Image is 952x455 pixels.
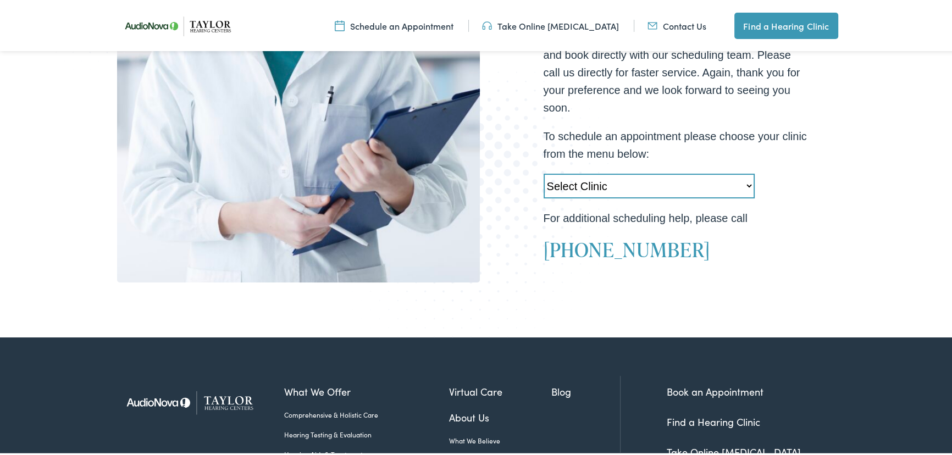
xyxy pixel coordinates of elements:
[335,59,625,358] img: Bottom portion of a graphic image with a halftone pattern, adding to the site's aesthetic appeal.
[551,382,620,397] a: Blog
[335,18,345,30] img: utility icon
[449,382,551,397] a: Virtual Care
[647,18,706,30] a: Contact Us
[482,18,619,30] a: Take Online [MEDICAL_DATA]
[482,18,492,30] img: utility icon
[667,383,763,397] a: Book an Appointment
[449,434,551,444] a: What We Believe
[544,126,807,161] p: To schedule an appointment please choose your clinic from the menu below:
[284,408,450,418] a: Comprehensive & Holistic Care
[647,18,657,30] img: utility icon
[544,208,807,225] p: For additional scheduling help, please call
[449,408,551,423] a: About Us
[284,382,450,397] a: What We Offer
[117,374,268,428] img: Taylor Hearing Centers
[734,11,838,37] a: Find a Hearing Clinic
[284,428,450,438] a: Hearing Testing & Evaluation
[667,413,760,427] a: Find a Hearing Clinic
[335,18,453,30] a: Schedule an Appointment
[544,234,710,262] a: [PHONE_NUMBER]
